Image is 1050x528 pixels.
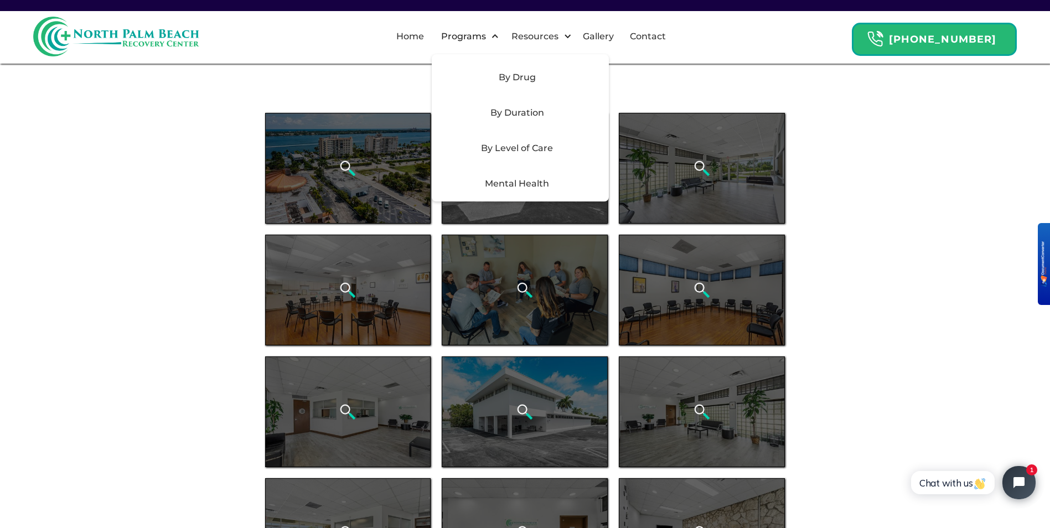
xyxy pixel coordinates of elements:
[432,166,609,201] div: Mental Health
[432,131,609,166] div: By Level of Care
[889,33,996,45] strong: [PHONE_NUMBER]
[438,106,596,120] div: By Duration
[265,356,431,467] a: open lightbox
[619,235,785,345] a: open lightbox
[432,54,609,201] nav: Programs
[438,30,489,43] div: Programs
[502,19,575,54] div: Resources
[619,113,785,224] a: open lightbox
[438,177,596,190] div: Mental Health
[265,113,431,224] a: open lightbox
[442,356,608,467] a: open lightbox
[509,30,561,43] div: Resources
[852,17,1017,56] a: Header Calendar Icons[PHONE_NUMBER]
[265,77,785,102] h1: Gallery
[576,19,620,54] a: Gallery
[438,71,596,84] div: By Drug
[1041,241,1047,287] img: BKR5lM0sgkDqAAAAAElFTkSuQmCC
[390,19,431,54] a: Home
[623,19,673,54] a: Contact
[265,235,431,345] a: open lightbox
[432,60,609,95] div: By Drug
[438,142,596,155] div: By Level of Care
[899,457,1045,509] iframe: Tidio Chat
[442,235,608,345] a: open lightbox
[432,19,502,54] div: Programs
[432,95,609,131] div: By Duration
[867,30,883,48] img: Header Calendar Icons
[619,356,785,467] a: open lightbox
